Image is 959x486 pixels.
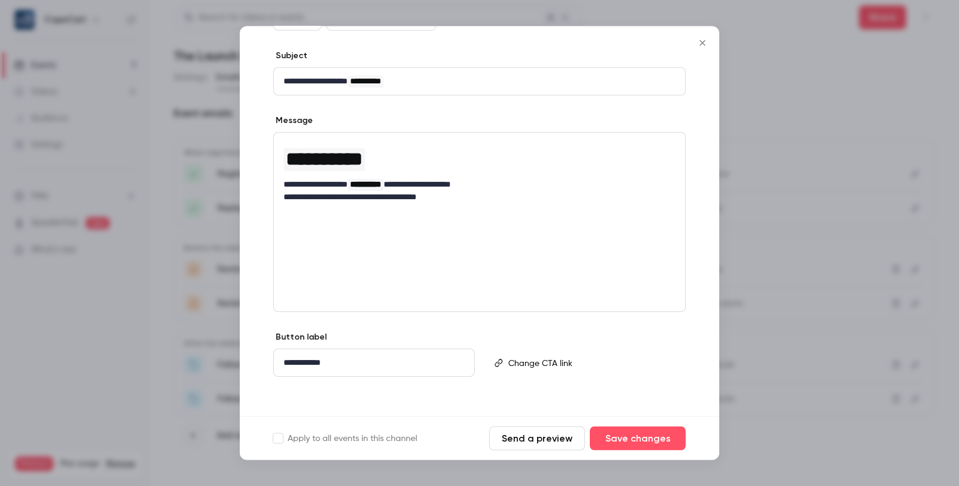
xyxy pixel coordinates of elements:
button: Save changes [590,427,686,451]
label: Subject [273,50,307,62]
button: Close [690,31,714,55]
div: editor [503,350,684,377]
div: editor [274,133,685,211]
label: Apply to all events in this channel [273,433,417,445]
label: Button label [273,332,327,344]
label: Message [273,115,313,127]
button: Send a preview [489,427,585,451]
div: editor [274,68,685,95]
div: editor [274,350,474,377]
